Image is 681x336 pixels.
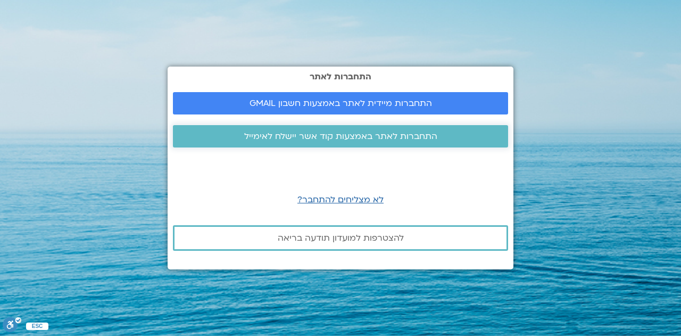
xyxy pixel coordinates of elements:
h2: התחברות לאתר [173,72,508,81]
a: התחברות לאתר באמצעות קוד אשר יישלח לאימייל [173,125,508,147]
a: לא מצליחים להתחבר? [297,194,384,206]
a: להצטרפות למועדון תודעה בריאה [173,225,508,251]
span: התחברות מיידית לאתר באמצעות חשבון GMAIL [250,99,432,108]
a: התחברות מיידית לאתר באמצעות חשבון GMAIL [173,92,508,114]
span: להצטרפות למועדון תודעה בריאה [278,233,404,243]
span: התחברות לאתר באמצעות קוד אשר יישלח לאימייל [244,132,437,141]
